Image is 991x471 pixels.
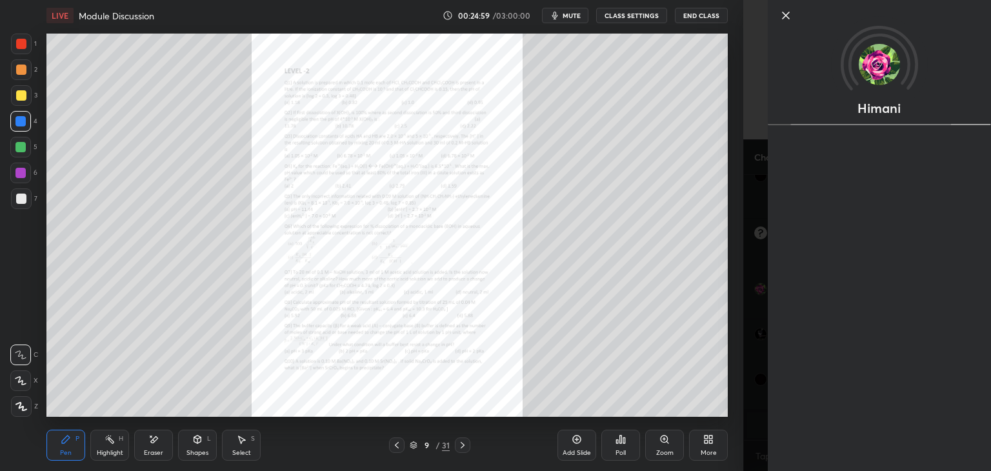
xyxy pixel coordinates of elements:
[596,8,667,23] button: CLASS SETTINGS
[207,436,211,442] div: L
[232,450,251,456] div: Select
[11,34,37,54] div: 1
[10,163,37,183] div: 6
[119,436,123,442] div: H
[11,85,37,106] div: 3
[144,450,163,456] div: Eraser
[435,441,439,449] div: /
[11,396,38,417] div: Z
[442,439,450,451] div: 31
[97,450,123,456] div: Highlight
[563,11,581,20] span: mute
[542,8,588,23] button: mute
[563,450,591,456] div: Add Slide
[10,345,38,365] div: C
[616,450,626,456] div: Poll
[11,59,37,80] div: 2
[251,436,255,442] div: S
[857,103,901,114] p: Himani
[768,114,991,128] div: animation
[186,450,208,456] div: Shapes
[10,370,38,391] div: X
[656,450,674,456] div: Zoom
[701,450,717,456] div: More
[10,137,37,157] div: 5
[675,8,728,23] button: End Class
[11,188,37,209] div: 7
[859,44,900,85] img: 3
[46,8,74,23] div: LIVE
[79,10,154,22] h4: Module Discussion
[75,436,79,442] div: P
[60,450,72,456] div: Pen
[420,441,433,449] div: 9
[10,111,37,132] div: 4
